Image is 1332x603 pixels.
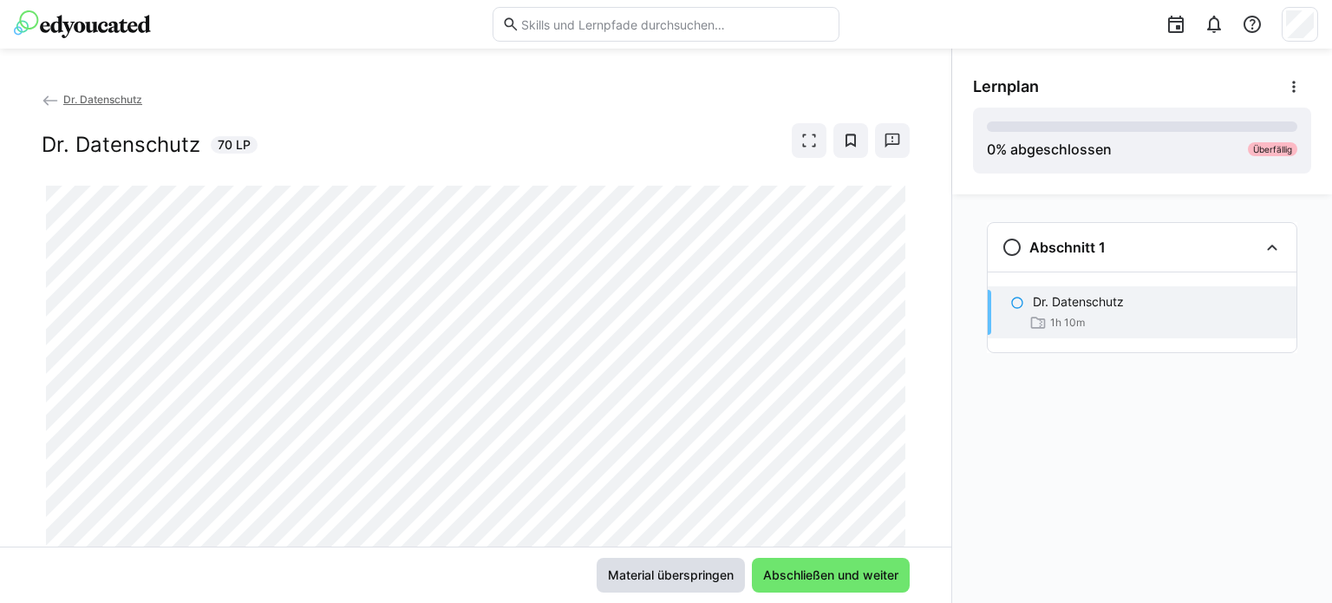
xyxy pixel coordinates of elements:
button: Material überspringen [597,558,745,593]
span: Lernplan [973,77,1039,96]
span: Abschließen und weiter [761,567,901,584]
h2: Dr. Datenschutz [42,132,200,158]
span: Material überspringen [605,567,736,584]
span: 70 LP [218,136,251,154]
div: Überfällig [1248,142,1297,156]
button: Abschließen und weiter [752,558,910,593]
h3: Abschnitt 1 [1029,239,1106,256]
span: 0 [987,141,996,158]
span: 1h 10m [1050,316,1085,330]
input: Skills und Lernpfade durchsuchen… [519,16,830,32]
p: Dr. Datenschutz [1033,293,1124,311]
div: % abgeschlossen [987,139,1112,160]
a: Dr. Datenschutz [42,93,142,106]
span: Dr. Datenschutz [63,93,142,106]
